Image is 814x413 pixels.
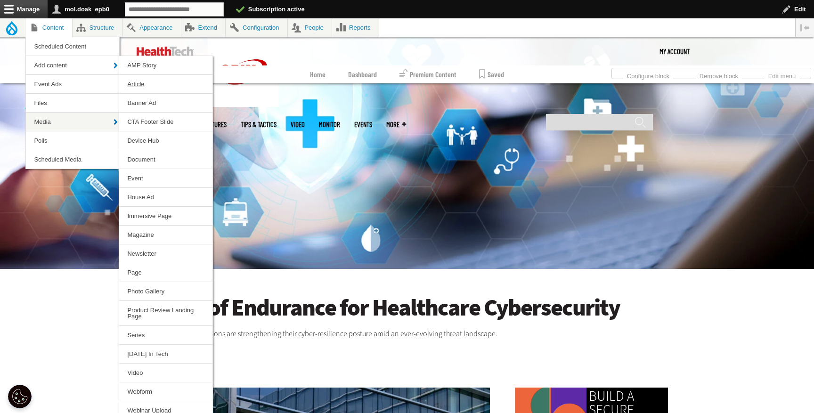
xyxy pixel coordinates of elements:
a: Features [203,121,227,128]
div: Cookie Settings [8,385,32,408]
a: Events [354,121,372,128]
a: Photo Gallery [119,282,212,300]
a: A Test of Endurance for Healthcare Cybersecurity [148,295,666,321]
a: Immersive Page [119,207,212,225]
a: Event Ads [26,75,119,93]
a: Media [26,113,119,131]
a: Device Hub [119,131,212,150]
a: Page [119,263,212,282]
img: Home [208,37,278,107]
a: My Account [659,37,690,65]
a: People [288,18,332,37]
a: Appearance [123,18,181,37]
a: Configure block [623,70,673,80]
div: User menu [659,37,690,65]
a: Document [119,150,212,169]
a: Premium Content [399,65,456,83]
a: Structure [73,18,122,37]
a: CDW [208,99,278,109]
a: [DATE] In Tech [119,345,212,363]
a: Webform [119,382,212,401]
a: Tips & Tactics [241,121,277,128]
a: Files [26,94,119,112]
a: Saved [479,65,504,83]
img: Home [137,47,194,56]
a: Banner Ad [119,94,212,112]
a: AMP Story [119,56,212,74]
a: Home [310,65,326,83]
a: Event [119,169,212,187]
a: Content [25,18,72,37]
button: Open Preferences [8,385,32,408]
a: Newsletter [119,244,212,263]
a: MonITor [319,121,340,128]
a: Reports [332,18,379,37]
span: More [386,121,406,128]
a: CTA Footer Slide [119,113,212,131]
a: Polls [26,131,119,150]
a: Edit menu [765,70,799,80]
button: Vertical orientation [796,18,814,37]
a: Article [119,75,212,93]
a: Remove block [696,70,742,80]
a: House Ad [119,188,212,206]
a: Series [119,326,212,344]
a: Dashboard [348,65,377,83]
a: Video [291,121,305,128]
a: Magazine [119,226,212,244]
a: Extend [181,18,226,37]
a: Add content [26,56,119,74]
a: Scheduled Content [26,37,119,56]
a: Scheduled Media [26,150,119,169]
p: Healthcare organizations are strengthening their cyber-resilience posture amid an ever-evolving t... [148,328,666,340]
a: Product Review Landing Page [119,301,212,325]
a: Video [119,364,212,382]
a: Configuration [226,18,287,37]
